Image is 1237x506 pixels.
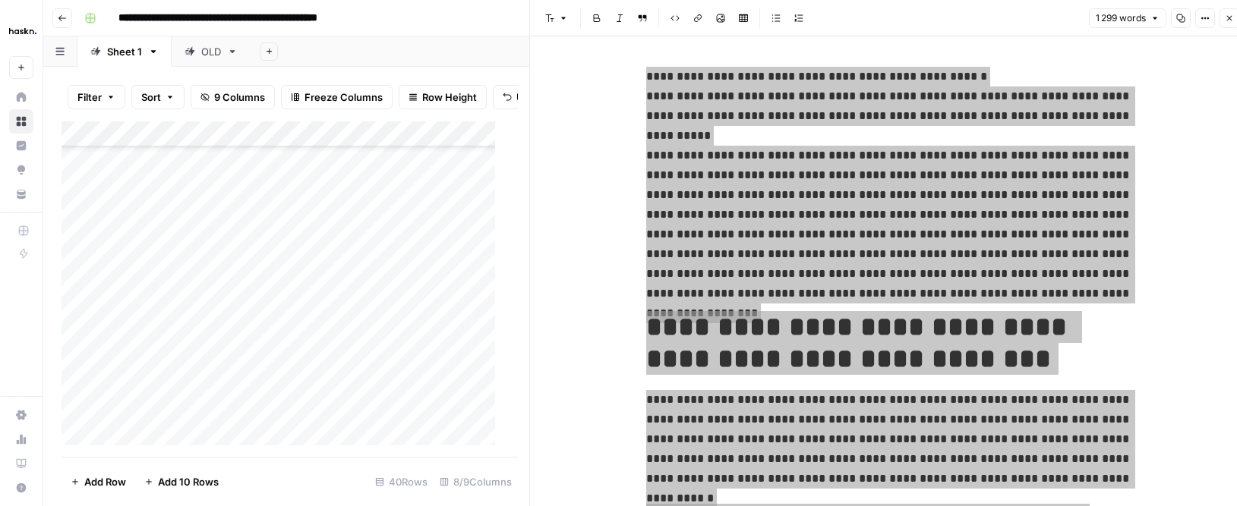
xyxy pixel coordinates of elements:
span: Add 10 Rows [158,474,219,489]
span: Undo [516,90,542,105]
span: Add Row [84,474,126,489]
span: Sort [141,90,161,105]
a: Settings [9,403,33,427]
img: Haskn Logo [9,17,36,45]
a: Opportunities [9,158,33,182]
a: Usage [9,427,33,451]
button: 1 299 words [1089,8,1166,28]
span: 9 Columns [214,90,265,105]
button: Help + Support [9,476,33,500]
div: 8/9 Columns [434,470,518,494]
button: Add Row [62,470,135,494]
a: Your Data [9,182,33,206]
span: Filter [77,90,102,105]
a: Sheet 1 [77,36,172,67]
button: Sort [131,85,185,109]
button: Filter [68,85,125,109]
span: 1 299 words [1096,11,1146,25]
button: Add 10 Rows [135,470,228,494]
div: OLD [201,44,221,59]
span: Freeze Columns [305,90,383,105]
button: 9 Columns [191,85,275,109]
a: Insights [9,134,33,158]
button: Freeze Columns [281,85,393,109]
div: 40 Rows [369,470,434,494]
a: Home [9,85,33,109]
div: Sheet 1 [107,44,142,59]
button: Undo [493,85,552,109]
a: Browse [9,109,33,134]
button: Row Height [399,85,487,109]
a: Learning Hub [9,451,33,476]
button: Workspace: Haskn [9,12,33,50]
span: Row Height [422,90,477,105]
a: OLD [172,36,251,67]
